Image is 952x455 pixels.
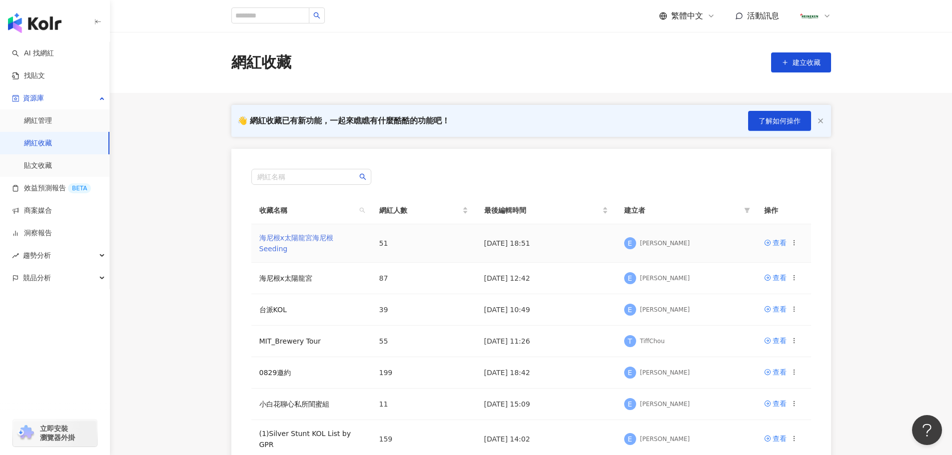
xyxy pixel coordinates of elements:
td: [DATE] 15:09 [476,389,616,420]
div: 查看 [773,272,787,283]
td: [DATE] 11:26 [476,326,616,357]
span: E [628,273,632,284]
span: 趨勢分析 [23,244,51,267]
div: 查看 [773,304,787,315]
span: 建立收藏 [793,58,821,66]
span: rise [12,252,19,259]
a: 效益預測報告BETA [12,183,91,193]
span: E [628,238,632,249]
button: 建立收藏 [771,52,831,72]
div: [PERSON_NAME] [640,239,690,248]
div: [PERSON_NAME] [640,435,690,444]
span: search [359,207,365,213]
a: 查看 [764,398,787,409]
span: E [628,367,632,378]
div: 查看 [773,237,787,248]
a: 洞察報告 [12,228,52,238]
img: logo [8,13,61,33]
span: 了解如何操作 [759,117,801,125]
span: 競品分析 [23,267,51,289]
iframe: Help Scout Beacon - Open [912,415,942,445]
span: 55 [379,337,388,345]
span: E [628,304,632,315]
div: 查看 [773,335,787,346]
a: 網紅管理 [24,116,52,126]
span: 收藏名稱 [259,205,355,216]
a: 查看 [764,433,787,444]
span: 建立者 [624,205,740,216]
div: [PERSON_NAME] [640,369,690,377]
a: 商案媒合 [12,206,52,216]
a: 海尼根x太陽龍宮海尼根 Seeding [259,234,333,253]
a: MIT_Brewery Tour [259,337,321,345]
span: search [359,173,366,180]
span: 39 [379,306,388,314]
a: 網紅收藏 [24,138,52,148]
a: 查看 [764,237,787,248]
span: 87 [379,274,388,282]
a: 小白花聊心私所閨蜜組 [259,400,329,408]
td: [DATE] 10:49 [476,294,616,326]
div: 查看 [773,433,787,444]
th: 網紅人數 [371,197,476,224]
a: chrome extension立即安裝 瀏覽器外掛 [13,420,97,447]
a: 查看 [764,272,787,283]
div: [PERSON_NAME] [640,306,690,314]
span: 199 [379,369,393,377]
span: 51 [379,239,388,247]
span: search [313,12,320,19]
div: 查看 [773,398,787,409]
span: filter [742,203,752,218]
span: E [628,434,632,445]
a: 0829邀約 [259,369,291,377]
th: 最後編輯時間 [476,197,616,224]
span: filter [744,207,750,213]
a: searchAI 找網紅 [12,48,54,58]
div: [PERSON_NAME] [640,400,690,409]
span: 最後編輯時間 [484,205,600,216]
div: [PERSON_NAME] [640,274,690,283]
span: 資源庫 [23,87,44,109]
span: 立即安裝 瀏覽器外掛 [40,424,75,442]
a: 找貼文 [12,71,45,81]
img: chrome extension [16,425,35,441]
a: (1)Silver Stunt KOL List by GPR [259,430,351,449]
span: 活動訊息 [747,11,779,20]
div: 查看 [773,367,787,378]
th: 操作 [756,197,811,224]
a: 台派KOL [259,306,287,314]
span: 11 [379,400,388,408]
a: 查看 [764,367,787,378]
a: 貼文收藏 [24,161,52,171]
span: 159 [379,435,393,443]
a: 查看 [764,335,787,346]
span: 網紅人數 [379,205,460,216]
td: [DATE] 12:42 [476,263,616,294]
button: 了解如何操作 [748,111,811,131]
div: 網紅收藏 [231,52,291,73]
div: 👋 網紅收藏已有新功能，一起來瞧瞧有什麼酷酷的功能吧！ [237,115,450,126]
span: 繁體中文 [671,10,703,21]
span: T [628,336,632,347]
span: search [357,203,367,218]
img: HTW_logo.png [800,6,819,25]
a: 海尼根x太陽龍宮 [259,274,312,282]
td: [DATE] 18:51 [476,224,616,263]
a: 查看 [764,304,787,315]
div: TiffChou [640,337,665,346]
span: E [628,399,632,410]
td: [DATE] 18:42 [476,357,616,389]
